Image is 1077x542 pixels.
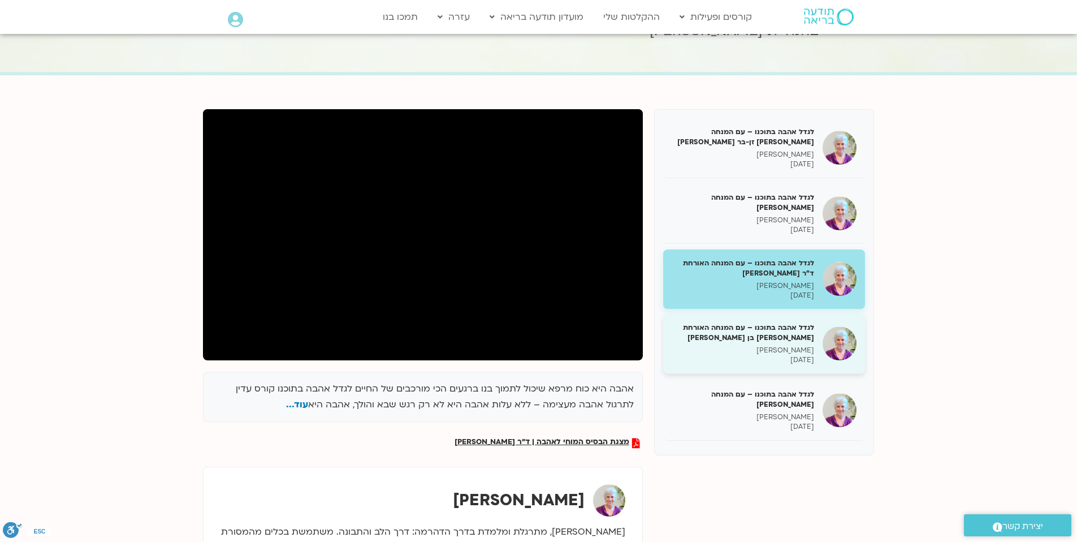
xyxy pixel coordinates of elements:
strong: [PERSON_NAME] [453,489,585,511]
p: [DATE] [672,422,814,432]
span: יצירת קשר [1002,519,1043,534]
a: מועדון תודעה בריאה [484,6,589,28]
p: [PERSON_NAME] [672,412,814,422]
p: [DATE] [672,291,814,300]
img: לגדל אהבה בתוכנו – עם המנחה האורחת צילה זן-בר צור [823,131,857,165]
p: [PERSON_NAME] [672,216,814,225]
span: בהנחיית [767,20,819,41]
h5: לגדל אהבה בתוכנו – עם המנחה [PERSON_NAME] זן-בר [PERSON_NAME] [672,127,814,147]
h5: לגדל אהבה בתוכנו – עם המנחה האורחת [PERSON_NAME] בן [PERSON_NAME] [672,322,814,343]
p: [PERSON_NAME] [672,346,814,355]
p: [DATE] [672,355,814,365]
a: תמכו בנו [377,6,423,28]
img: לגדל אהבה בתוכנו – עם המנחה האורח בן קמינסקי [823,393,857,427]
h5: לגדל אהבה בתוכנו – עם המנחה [PERSON_NAME] [672,192,814,213]
p: [PERSON_NAME] [672,281,814,291]
a: ההקלטות שלי [598,6,665,28]
img: סנדיה בר קמה [593,484,625,517]
p: [PERSON_NAME] [672,150,814,160]
img: לגדל אהבה בתוכנו – עם המנחה האורח ענבר בר קמה [823,196,857,230]
h5: לגדל אהבה בתוכנו – עם המנחה [PERSON_NAME] [672,389,814,410]
p: [DATE] [672,225,814,235]
a: מצגת הבסיס המוחי לאהבה | ד״ר [PERSON_NAME] [455,438,640,448]
p: [DATE] [672,160,814,169]
span: מצגת הבסיס המוחי לאהבה | ד״ר [PERSON_NAME] [455,438,629,448]
p: אהבה היא כוח מרפא שיכול לתמוך בנו ברגעים הכי מורכבים של החיים לגדל אהבה בתוכנו קורס עדין לתרגול א... [212,381,634,414]
a: יצירת קשר [964,514,1071,536]
img: לגדל אהבה בתוכנו – עם המנחה האורחת שאנייה כהן בן חיים [823,326,857,360]
img: תודעה בריאה [804,8,854,25]
h5: לגדל אהבה בתוכנו – עם המנחה האורחת ד"ר [PERSON_NAME] [672,258,814,278]
span: עוד... [286,398,308,411]
a: עזרה [432,6,475,28]
img: לגדל אהבה בתוכנו – עם המנחה האורחת ד"ר נועה אלבלדה [823,262,857,296]
a: קורסים ופעילות [674,6,758,28]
